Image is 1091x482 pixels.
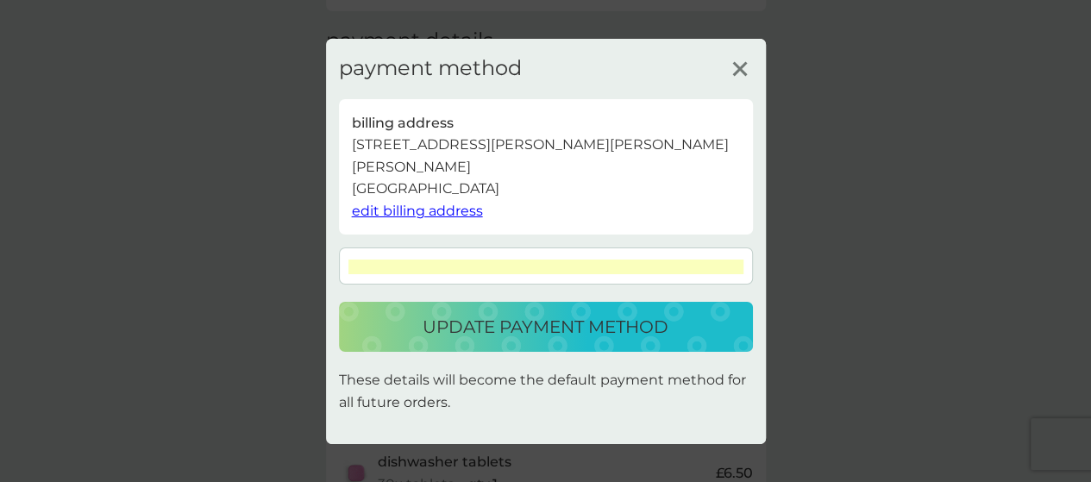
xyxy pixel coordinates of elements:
[348,260,743,274] iframe: Secure card payment input frame
[352,134,740,178] p: [STREET_ADDRESS][PERSON_NAME][PERSON_NAME][PERSON_NAME]
[352,203,483,219] span: edit billing address
[339,56,522,81] h3: payment method
[339,369,753,413] p: These details will become the default payment method for all future orders.
[352,200,483,222] button: edit billing address
[423,313,668,341] p: update payment method
[339,302,753,352] button: update payment method
[352,178,499,200] p: [GEOGRAPHIC_DATA]
[352,111,454,134] p: billing address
